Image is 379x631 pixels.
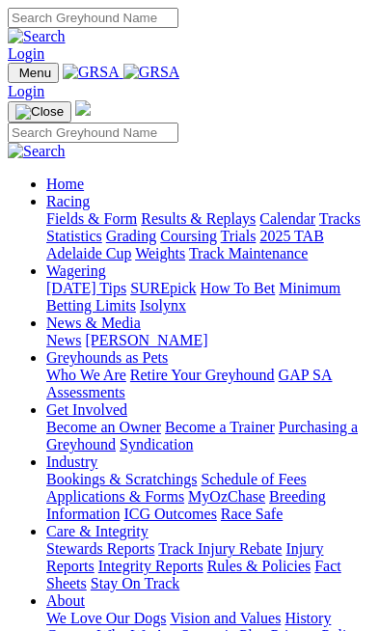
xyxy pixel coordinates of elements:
a: Vision and Values [170,610,281,626]
div: Wagering [46,280,371,315]
img: GRSA [63,64,120,81]
a: Schedule of Fees [201,471,306,487]
a: Industry [46,453,97,470]
a: Tracks [319,210,361,227]
a: Stay On Track [91,575,179,591]
a: News [46,332,81,348]
a: GAP SA Assessments [46,367,332,400]
a: Grading [106,228,156,244]
a: About [46,592,85,609]
img: logo-grsa-white.png [75,100,91,116]
a: Greyhounds as Pets [46,349,168,366]
div: Care & Integrity [46,540,371,592]
a: [PERSON_NAME] [85,332,207,348]
a: Care & Integrity [46,523,149,539]
a: Minimum Betting Limits [46,280,340,314]
a: News & Media [46,315,141,331]
a: Track Maintenance [189,245,308,261]
a: Fields & Form [46,210,137,227]
input: Search [8,123,178,143]
a: [DATE] Tips [46,280,126,296]
a: Rules & Policies [207,558,311,574]
button: Toggle navigation [8,63,59,83]
a: Race Safe [221,506,283,522]
a: Track Injury Rebate [158,540,282,557]
a: Login [8,45,44,62]
a: Results & Replays [141,210,256,227]
a: Statistics [46,228,102,244]
a: Wagering [46,262,106,279]
a: Isolynx [140,297,186,314]
a: Who We Are [46,367,126,383]
a: Purchasing a Greyhound [46,419,358,453]
div: Racing [46,210,371,262]
a: Weights [135,245,185,261]
a: Retire Your Greyhound [130,367,275,383]
a: Get Involved [46,401,127,418]
a: Bookings & Scratchings [46,471,197,487]
div: News & Media [46,332,371,349]
a: Injury Reports [46,540,324,574]
a: Syndication [120,436,193,453]
div: Get Involved [46,419,371,453]
div: Industry [46,471,371,523]
a: 2025 TAB Adelaide Cup [46,228,324,261]
img: Search [8,143,66,160]
a: Fact Sheets [46,558,341,591]
a: Calendar [259,210,315,227]
a: Login [8,83,44,99]
a: MyOzChase [188,488,265,505]
a: Home [46,176,84,192]
a: Stewards Reports [46,540,154,557]
a: Become an Owner [46,419,161,435]
a: Breeding Information [46,488,326,522]
a: We Love Our Dogs [46,610,166,626]
a: Applications & Forms [46,488,184,505]
a: ICG Outcomes [123,506,216,522]
a: Become a Trainer [165,419,275,435]
img: Search [8,28,66,45]
a: Trials [221,228,257,244]
button: Toggle navigation [8,101,71,123]
a: Racing [46,193,90,209]
img: GRSA [123,64,180,81]
img: Close [15,104,64,120]
a: Integrity Reports [98,558,203,574]
a: SUREpick [130,280,196,296]
a: How To Bet [201,280,276,296]
a: History [284,610,331,626]
input: Search [8,8,178,28]
a: Coursing [160,228,217,244]
span: Menu [19,66,51,80]
div: Greyhounds as Pets [46,367,371,401]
